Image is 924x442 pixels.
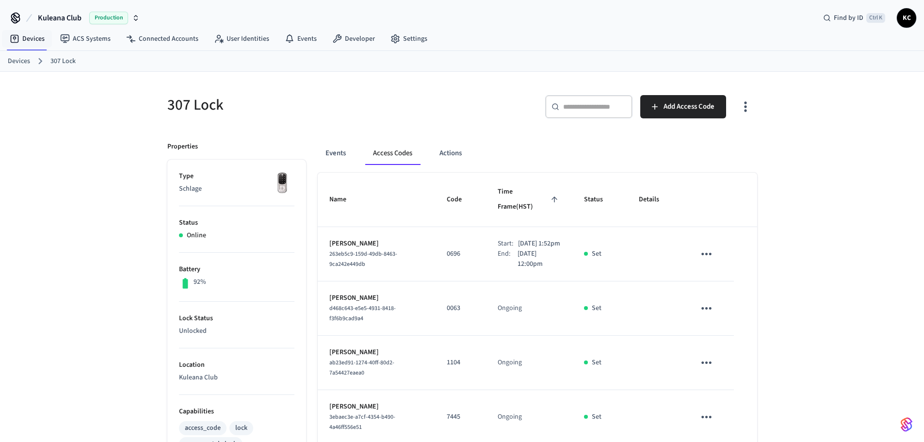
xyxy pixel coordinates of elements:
[518,239,560,249] p: [DATE] 1:52pm
[2,30,52,48] a: Devices
[592,358,601,368] p: Set
[447,412,474,422] p: 7445
[50,56,76,66] a: 307 Lock
[179,407,294,417] p: Capabilities
[329,402,424,412] p: [PERSON_NAME]
[897,8,916,28] button: KC
[329,239,424,249] p: [PERSON_NAME]
[329,192,359,207] span: Name
[901,417,912,432] img: SeamLogoGradient.69752ec5.svg
[447,192,474,207] span: Code
[383,30,435,48] a: Settings
[498,249,517,269] div: End:
[432,142,470,165] button: Actions
[8,56,30,66] a: Devices
[447,303,474,313] p: 0063
[329,304,396,323] span: d468c643-e5e5-4931-8418-f3f6b9cad9a4
[179,360,294,370] p: Location
[179,313,294,324] p: Lock Status
[447,358,474,368] p: 1104
[38,12,81,24] span: Kuleana Club
[498,184,561,215] span: Time Frame(HST)
[447,249,474,259] p: 0696
[518,249,561,269] p: [DATE] 12:00pm
[235,423,247,433] div: lock
[664,100,714,113] span: Add Access Code
[167,142,198,152] p: Properties
[277,30,324,48] a: Events
[329,359,394,377] span: ab23ed91-1274-40ff-80d2-7a54427eaea0
[52,30,118,48] a: ACS Systems
[898,9,915,27] span: KC
[179,171,294,181] p: Type
[179,218,294,228] p: Status
[179,326,294,336] p: Unlocked
[206,30,277,48] a: User Identities
[592,303,601,313] p: Set
[179,264,294,275] p: Battery
[592,412,601,422] p: Set
[834,13,863,23] span: Find by ID
[329,250,397,268] span: 263eb5c9-159d-49db-8463-9ca242e449db
[815,9,893,27] div: Find by IDCtrl K
[640,95,726,118] button: Add Access Code
[318,142,354,165] button: Events
[365,142,420,165] button: Access Codes
[329,347,424,358] p: [PERSON_NAME]
[89,12,128,24] span: Production
[592,249,601,259] p: Set
[498,239,518,249] div: Start:
[329,413,395,431] span: 3ebaec3e-a7cf-4354-b490-4a46ff556e51
[194,277,206,287] p: 92%
[584,192,616,207] span: Status
[167,95,456,115] h5: 307 Lock
[866,13,885,23] span: Ctrl K
[179,373,294,383] p: Kuleana Club
[324,30,383,48] a: Developer
[179,184,294,194] p: Schlage
[486,336,572,390] td: Ongoing
[118,30,206,48] a: Connected Accounts
[486,281,572,336] td: Ongoing
[270,171,294,196] img: Yale Assure Touchscreen Wifi Smart Lock, Satin Nickel, Front
[187,230,206,241] p: Online
[318,142,757,165] div: ant example
[639,192,672,207] span: Details
[329,293,424,303] p: [PERSON_NAME]
[185,423,221,433] div: access_code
